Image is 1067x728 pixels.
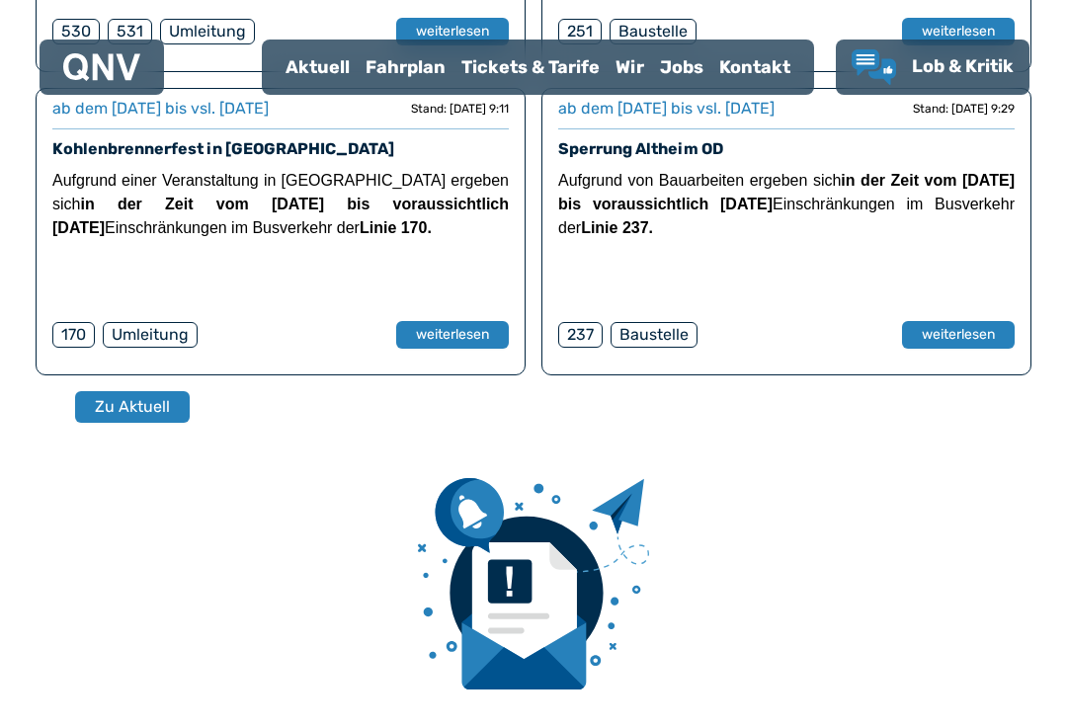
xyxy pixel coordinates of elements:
[103,322,198,348] div: Umleitung
[558,172,1015,236] span: Aufgrund von Bauarbeiten ergeben sich Einschränkungen im Busverkehr der
[160,19,255,44] div: Umleitung
[418,478,649,689] img: newsletter
[396,321,509,349] button: weiterlesen
[108,19,152,44] div: 531
[852,49,1014,85] a: Lob & Kritik
[558,19,602,44] div: 251
[52,196,509,236] strong: in der Zeit vom [DATE] bis voraussichtlich [DATE]
[396,18,509,45] button: weiterlesen
[358,41,453,93] a: Fahrplan
[558,97,775,121] div: ab dem [DATE] bis vsl. [DATE]
[411,101,509,117] div: Stand: [DATE] 9:11
[581,219,653,236] strong: Linie 237.
[52,139,394,158] a: Kohlenbrennerfest in [GEOGRAPHIC_DATA]
[63,53,140,81] img: QNV Logo
[52,322,95,348] div: 170
[52,19,100,44] div: 530
[558,139,723,158] a: Sperrung Altheim OD
[75,391,190,423] button: Zu Aktuell
[652,41,711,93] a: Jobs
[453,41,608,93] a: Tickets & Tarife
[558,322,603,348] div: 237
[278,41,358,93] a: Aktuell
[360,219,432,236] strong: Linie 170.
[63,47,140,87] a: QNV Logo
[912,55,1014,77] span: Lob & Kritik
[610,19,697,44] div: Baustelle
[902,321,1015,349] button: weiterlesen
[711,41,798,93] a: Kontakt
[611,322,698,348] div: Baustelle
[913,101,1015,117] div: Stand: [DATE] 9:29
[52,172,509,236] span: Aufgrund einer Veranstaltung in [GEOGRAPHIC_DATA] ergeben sich Einschränkungen im Busverkehr der
[902,18,1015,45] button: weiterlesen
[608,41,652,93] a: Wir
[52,97,269,121] div: ab dem [DATE] bis vsl. [DATE]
